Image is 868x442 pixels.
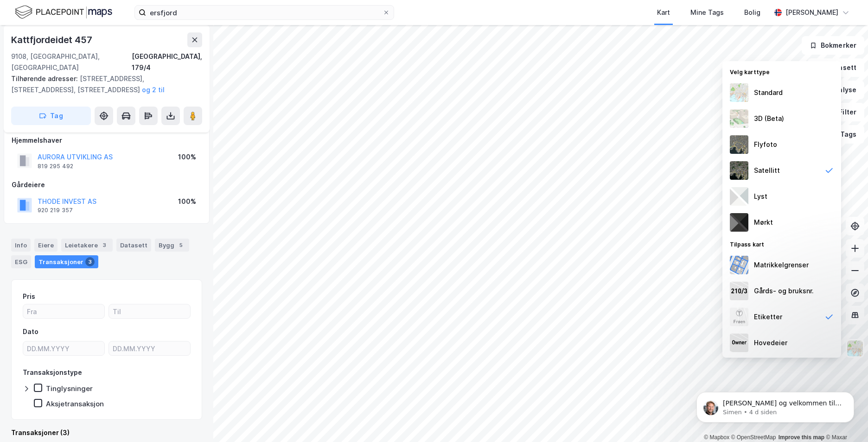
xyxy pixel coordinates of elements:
img: luj3wr1y2y3+OchiMxRmMxRlscgabnMEmZ7DJGWxyBpucwSZnsMkZbHIGm5zBJmewyRlscgabnMEmZ7DJGWxyBpucwSZnsMkZ... [730,187,748,206]
a: Mapbox [704,434,729,441]
div: Matrikkelgrenser [754,259,809,271]
div: Aksjetransaksjon [46,399,104,408]
div: Mørkt [754,217,773,228]
div: Pris [23,291,35,302]
div: 920 219 357 [38,207,73,214]
div: ESG [11,255,31,268]
div: [STREET_ADDRESS], [STREET_ADDRESS], [STREET_ADDRESS] [11,73,195,95]
div: Transaksjoner (3) [11,427,202,438]
div: 100% [178,152,196,163]
div: Datasett [116,239,151,252]
button: Bokmerker [802,36,864,55]
img: logo.f888ab2527a4732fd821a326f86c7f29.svg [15,4,112,20]
div: Etiketter [754,311,782,322]
div: 3 [85,257,95,266]
div: Bolig [744,7,760,18]
div: Bygg [155,239,189,252]
div: Flyfoto [754,139,777,150]
img: cadastreKeys.547ab17ec502f5a4ef2b.jpeg [730,282,748,300]
div: [GEOGRAPHIC_DATA], 179/4 [132,51,202,73]
img: Z [846,340,864,357]
div: Gårdeiere [12,179,202,190]
img: Z [730,135,748,154]
div: Gårds- og bruksnr. [754,285,814,297]
div: Mine Tags [690,7,724,18]
img: 9k= [730,161,748,180]
span: Tilhørende adresser: [11,75,80,82]
button: Datasett [808,58,864,77]
div: 100% [178,196,196,207]
input: DD.MM.YYYY [109,341,190,355]
img: Z [730,109,748,128]
div: Hovedeier [754,337,787,348]
div: Transaksjoner [35,255,98,268]
img: nCdM7BzjoCAAAAAElFTkSuQmCC [730,213,748,232]
div: 3 [100,240,109,250]
input: DD.MM.YYYY [23,341,104,355]
button: Tags [821,125,864,144]
a: OpenStreetMap [731,434,776,441]
img: majorOwner.b5e170eddb5c04bfeeff.jpeg [730,334,748,352]
div: Eiere [34,239,57,252]
button: Tag [11,107,91,125]
div: 3D (Beta) [754,113,784,124]
div: 9108, [GEOGRAPHIC_DATA], [GEOGRAPHIC_DATA] [11,51,132,73]
img: Z [730,83,748,102]
div: Standard [754,87,783,98]
a: Improve this map [779,434,824,441]
div: Tilpass kart [722,235,841,252]
div: Velg karttype [722,63,841,80]
div: Tinglysninger [46,384,93,393]
input: Søk på adresse, matrikkel, gårdeiere, leietakere eller personer [146,6,383,19]
div: Dato [23,326,38,337]
div: Kattfjordeidet 457 [11,32,94,47]
div: 5 [176,240,185,250]
iframe: Intercom notifications melding [683,373,868,437]
img: cadastreBorders.cfe08de4b5ddd52a10de.jpeg [730,256,748,274]
button: Filter [820,103,864,121]
div: Kart [657,7,670,18]
input: Fra [23,304,104,318]
div: 819 295 492 [38,163,73,170]
div: Leietakere [61,239,113,252]
div: Lyst [754,191,767,202]
img: Z [730,308,748,326]
div: [PERSON_NAME] [785,7,838,18]
div: Satellitt [754,165,780,176]
input: Til [109,304,190,318]
div: Info [11,239,31,252]
div: Hjemmelshaver [12,135,202,146]
div: Transaksjonstype [23,367,82,378]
